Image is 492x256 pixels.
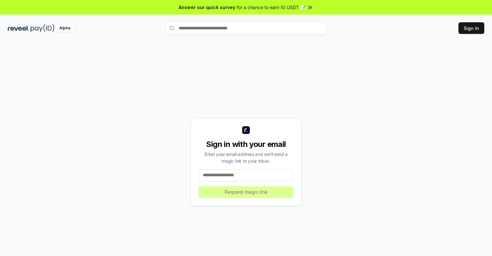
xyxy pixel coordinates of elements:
[8,24,29,32] img: reveel_dark
[179,4,235,11] span: Answer our quick survey
[242,126,250,134] img: logo_small
[31,24,54,32] img: pay_id
[237,4,306,11] span: for a chance to earn 10 USDT 📝
[199,151,293,164] div: Enter your email address and we’ll send a magic link to your inbox.
[56,24,74,32] div: Alpha
[458,22,484,34] button: Sign In
[199,139,293,149] div: Sign in with your email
